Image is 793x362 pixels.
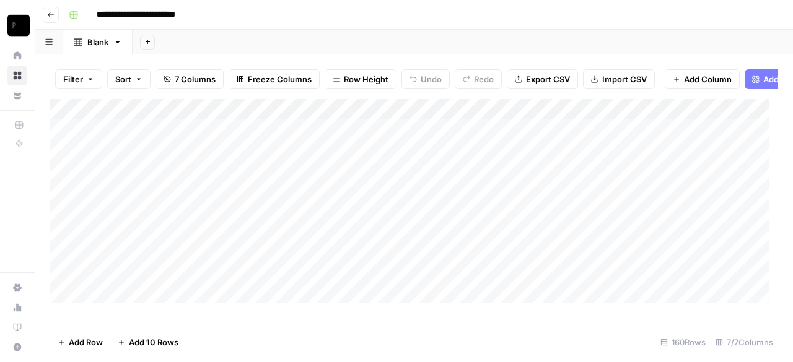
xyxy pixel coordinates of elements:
[69,336,103,348] span: Add Row
[507,69,578,89] button: Export CSV
[684,73,732,85] span: Add Column
[7,14,30,37] img: Paragon Intel - Copyediting Logo
[344,73,388,85] span: Row Height
[602,73,647,85] span: Import CSV
[107,69,151,89] button: Sort
[583,69,655,89] button: Import CSV
[110,332,186,352] button: Add 10 Rows
[87,36,108,48] div: Blank
[7,46,27,66] a: Home
[655,332,711,352] div: 160 Rows
[7,337,27,357] button: Help + Support
[7,278,27,298] a: Settings
[7,85,27,105] a: Your Data
[229,69,320,89] button: Freeze Columns
[7,317,27,337] a: Learning Hub
[325,69,396,89] button: Row Height
[115,73,131,85] span: Sort
[401,69,450,89] button: Undo
[421,73,442,85] span: Undo
[63,30,133,54] a: Blank
[526,73,570,85] span: Export CSV
[455,69,502,89] button: Redo
[711,332,778,352] div: 7/7 Columns
[129,336,178,348] span: Add 10 Rows
[474,73,494,85] span: Redo
[63,73,83,85] span: Filter
[175,73,216,85] span: 7 Columns
[7,298,27,317] a: Usage
[248,73,312,85] span: Freeze Columns
[7,66,27,85] a: Browse
[55,69,102,89] button: Filter
[156,69,224,89] button: 7 Columns
[665,69,740,89] button: Add Column
[50,332,110,352] button: Add Row
[7,10,27,41] button: Workspace: Paragon Intel - Copyediting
